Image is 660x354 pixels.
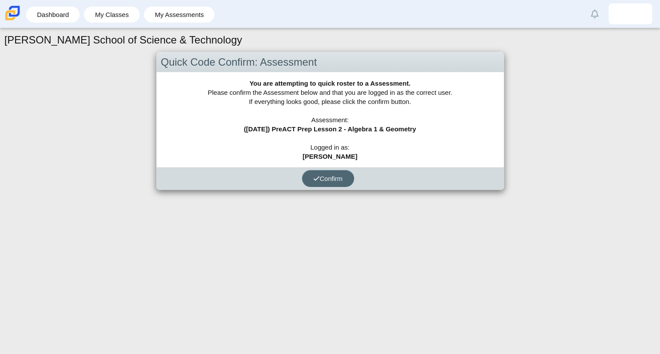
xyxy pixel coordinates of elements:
[148,7,211,23] a: My Assessments
[88,7,135,23] a: My Classes
[609,3,652,24] a: denisse.peralesram.MofOS6
[30,7,75,23] a: Dashboard
[623,7,637,21] img: denisse.peralesram.MofOS6
[157,72,504,167] div: Please confirm the Assessment below and that you are logged in as the correct user. If everything...
[4,33,242,47] h1: [PERSON_NAME] School of Science & Technology
[585,4,604,23] a: Alerts
[249,80,410,87] b: You are attempting to quick roster to a Assessment.
[3,16,22,23] a: Carmen School of Science & Technology
[313,175,343,182] span: Confirm
[157,52,504,73] div: Quick Code Confirm: Assessment
[302,170,354,187] button: Confirm
[3,4,22,22] img: Carmen School of Science & Technology
[244,125,416,133] b: ([DATE]) PreACT Prep Lesson 2 - Algebra 1 & Geometry
[303,153,358,160] b: [PERSON_NAME]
